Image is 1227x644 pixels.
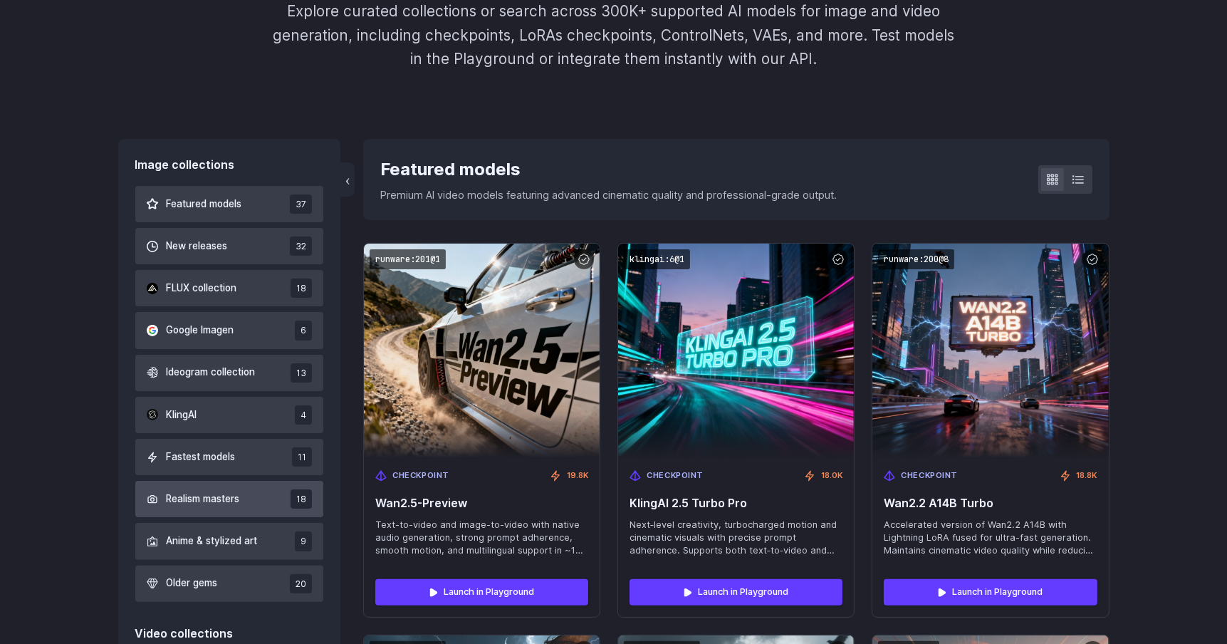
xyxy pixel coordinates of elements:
span: 13 [291,363,312,383]
p: Premium AI video models featuring advanced cinematic quality and professional-grade output. [380,187,837,203]
span: KlingAI [167,407,197,423]
button: KlingAI 4 [135,397,324,433]
span: Checkpoint [647,469,704,482]
button: FLUX collection 18 [135,270,324,306]
span: Wan2.2 A14B Turbo [884,497,1097,510]
button: Ideogram collection 13 [135,355,324,391]
span: 18.0K [821,469,842,482]
span: 20 [290,574,312,593]
div: Image collections [135,156,324,175]
span: 9 [295,531,312,551]
span: Checkpoint [392,469,449,482]
span: Next‑level creativity, turbocharged motion and cinematic visuals with precise prompt adherence. S... [630,519,842,557]
span: 18 [291,489,312,509]
span: Text-to-video and image-to-video with native audio generation, strong prompt adherence, smooth mo... [375,519,588,557]
img: KlingAI 2.5 Turbo Pro [618,244,854,458]
span: 19.8K [567,469,588,482]
span: Anime & stylized art [167,534,258,549]
span: New releases [167,239,228,254]
span: 18 [291,279,312,298]
button: Anime & stylized art 9 [135,523,324,559]
button: Google Imagen 6 [135,312,324,348]
button: ‹ [340,162,355,197]
span: 37 [290,194,312,214]
button: New releases 32 [135,228,324,264]
button: Featured models 37 [135,186,324,222]
span: 11 [292,447,312,467]
span: Google Imagen [167,323,234,338]
img: Wan2.2 A14B Turbo [872,244,1108,458]
span: 32 [290,237,312,256]
button: Realism masters 18 [135,481,324,517]
div: Video collections [135,625,324,643]
span: Older gems [167,576,218,591]
code: runware:200@8 [878,249,954,270]
span: Ideogram collection [167,365,256,380]
div: Featured models [380,156,837,183]
button: Older gems 20 [135,566,324,602]
span: 6 [295,321,312,340]
span: Realism masters [167,492,240,507]
span: Checkpoint [901,469,958,482]
img: Wan2.5-Preview [364,244,600,458]
a: Launch in Playground [884,579,1097,605]
code: runware:201@1 [370,249,446,270]
span: KlingAI 2.5 Turbo Pro [630,497,842,510]
button: Fastest models 11 [135,439,324,475]
span: Wan2.5-Preview [375,497,588,510]
span: FLUX collection [167,281,237,296]
code: klingai:6@1 [624,249,690,270]
span: Featured models [167,197,242,212]
a: Launch in Playground [375,579,588,605]
span: Accelerated version of Wan2.2 A14B with Lightning LoRA fused for ultra-fast generation. Maintains... [884,519,1097,557]
span: Fastest models [167,450,236,465]
a: Launch in Playground [630,579,842,605]
span: 18.8K [1077,469,1097,482]
span: 4 [295,405,312,425]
